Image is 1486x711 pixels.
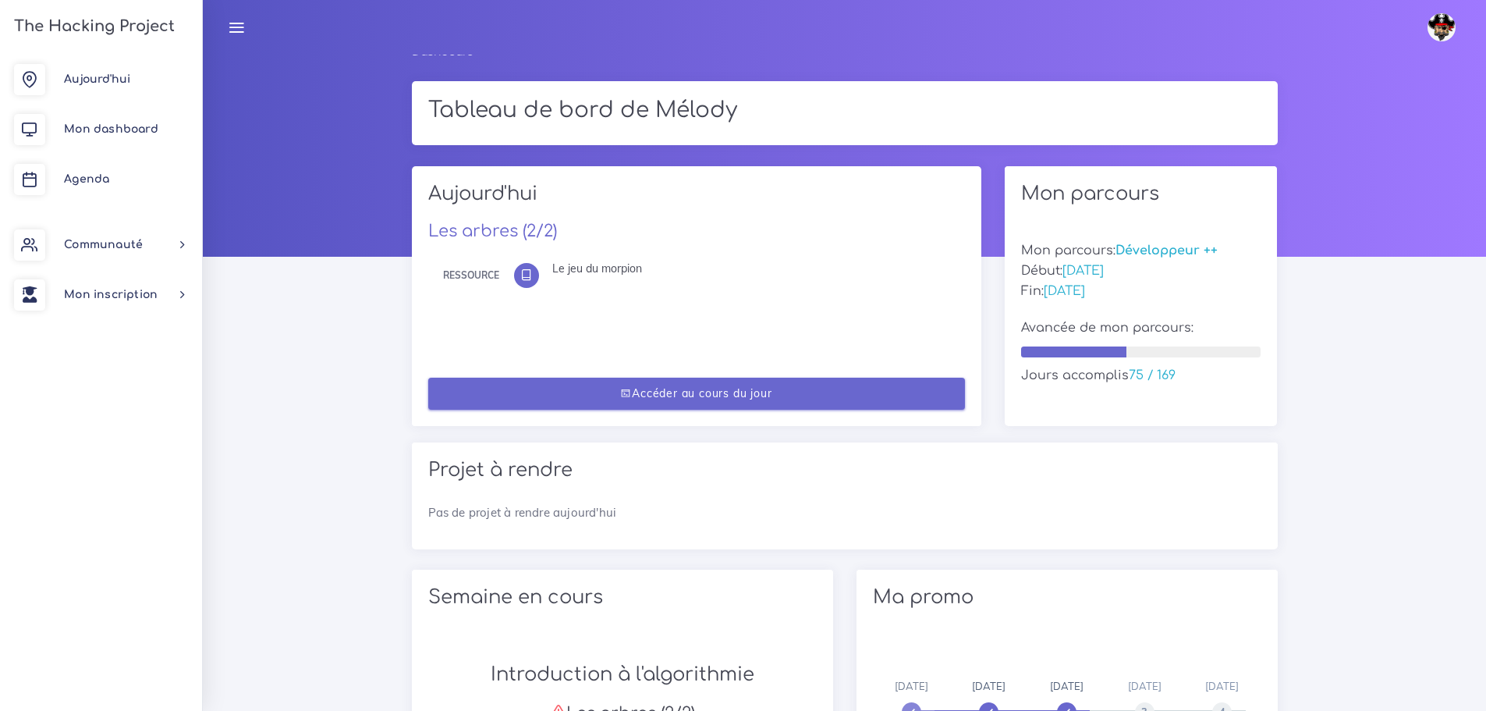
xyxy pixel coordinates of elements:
[972,680,1005,692] span: [DATE]
[1050,680,1083,692] span: [DATE]
[428,222,557,240] a: Les arbres (2/2)
[1128,680,1161,692] span: [DATE]
[1205,680,1239,692] span: [DATE]
[64,239,143,251] span: Communauté
[428,378,965,410] a: Accéder au cours du jour
[64,289,158,300] span: Mon inscription
[1021,183,1261,205] h2: Mon parcours
[64,173,109,185] span: Agenda
[64,123,158,135] span: Mon dashboard
[428,586,817,609] h2: Semaine en cours
[1021,284,1261,299] h5: Fin:
[428,503,1261,522] p: Pas de projet à rendre aujourd'hui
[428,663,817,686] h2: Introduction à l'algorithmie
[1021,321,1261,336] h5: Avancée de mon parcours:
[1129,368,1176,382] span: 75 / 169
[64,73,130,85] span: Aujourd'hui
[1021,244,1261,258] h5: Mon parcours:
[428,183,965,216] h2: Aujourd'hui
[552,263,953,274] div: Le jeu du morpion
[9,18,175,35] h3: The Hacking Project
[873,586,1261,609] h2: Ma promo
[428,459,1261,482] h2: Projet à rendre
[895,680,928,692] span: [DATE]
[443,267,499,284] div: Ressource
[1021,368,1261,383] h5: Jours accomplis
[1044,284,1085,298] span: [DATE]
[1115,244,1218,258] span: Développeur ++
[428,98,1261,124] h1: Tableau de bord de Mélody
[1062,264,1104,278] span: [DATE]
[1427,13,1456,41] img: avatar
[1021,264,1261,279] h5: Début:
